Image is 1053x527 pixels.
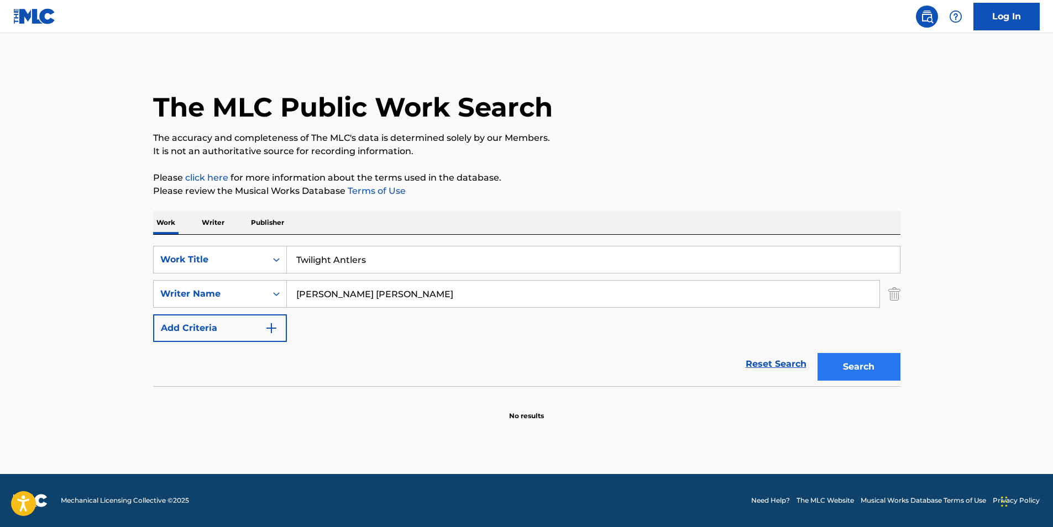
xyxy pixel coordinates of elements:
img: Delete Criterion [888,280,900,308]
img: logo [13,494,48,507]
button: Add Criteria [153,314,287,342]
a: click here [185,172,228,183]
img: 9d2ae6d4665cec9f34b9.svg [265,322,278,335]
a: Musical Works Database Terms of Use [861,496,986,505]
div: Drag [1001,485,1008,518]
p: Please for more information about the terms used in the database. [153,171,900,185]
img: MLC Logo [13,8,56,24]
a: Log In [973,3,1040,30]
p: Publisher [248,211,287,234]
div: Help [945,6,967,28]
span: Mechanical Licensing Collective © 2025 [61,496,189,505]
p: No results [509,398,544,421]
p: It is not an authoritative source for recording information. [153,145,900,158]
a: Public Search [916,6,938,28]
a: Reset Search [740,352,812,376]
button: Search [818,353,900,381]
p: Writer [198,211,228,234]
img: search [920,10,934,23]
div: Writer Name [160,287,260,301]
a: Privacy Policy [993,496,1040,505]
p: The accuracy and completeness of The MLC's data is determined solely by our Members. [153,131,900,145]
img: help [949,10,962,23]
form: Search Form [153,246,900,386]
a: Terms of Use [345,186,406,196]
div: Work Title [160,253,260,266]
a: Need Help? [751,496,790,505]
a: The MLC Website [797,496,854,505]
iframe: Chat Widget [998,474,1053,527]
p: Work [153,211,179,234]
h1: The MLC Public Work Search [153,91,553,124]
p: Please review the Musical Works Database [153,185,900,198]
